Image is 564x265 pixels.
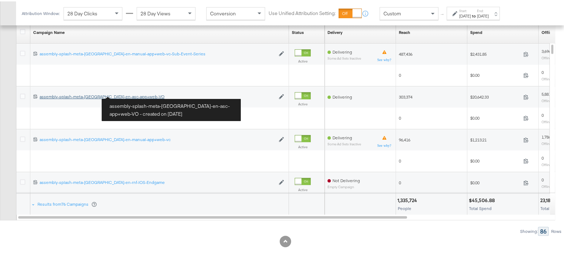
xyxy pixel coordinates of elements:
[32,192,98,214] div: Results from76 Campaigns
[477,12,489,17] div: [DATE]
[21,10,60,15] div: Attribution Window:
[141,9,171,15] span: 28 Day Views
[399,50,412,55] span: 487,436
[399,136,410,141] span: 96,416
[470,50,520,55] span: $2,431.85
[470,93,520,98] span: $20,642.33
[295,143,311,148] label: Active
[399,28,410,34] div: Reach
[292,28,304,34] a: Shows the current state of your Ad Campaign.
[295,100,311,105] label: Active
[399,71,401,76] span: 0
[295,57,311,62] label: Active
[67,9,97,15] span: 28 Day Clicks
[459,7,471,12] label: Start:
[332,176,360,182] span: Not Delivering
[327,141,361,145] sub: Some Ad Sets Inactive
[540,196,555,202] div: 23,187
[327,28,342,34] div: Delivery
[40,92,275,98] div: assembly-splash-meta-[GEOGRAPHIC_DATA]-en-asc-app+web-VO
[33,28,65,34] div: Campaign Name
[40,50,275,55] div: assembly-splash-meta-[GEOGRAPHIC_DATA]-en-manual-app+web-vc-Sub-Event-Series
[470,28,482,34] div: Spend
[542,183,563,187] sub: Offline Actions
[40,92,275,99] a: assembly-splash-meta-[GEOGRAPHIC_DATA]-en-asc-app+web-VO
[470,114,520,119] span: $0.00
[399,157,401,162] span: 0
[292,28,304,34] div: Status
[269,9,336,15] label: Use Unified Attribution Setting:
[470,71,520,76] span: $0.00
[327,184,360,187] sub: Empty Campaign
[469,196,497,202] div: $45,506.88
[399,28,410,34] a: The number of people your ad was served to.
[399,114,401,119] span: 0
[470,179,520,184] span: $0.00
[40,135,275,141] a: assembly-splash-meta-[GEOGRAPHIC_DATA]-en-manual-app+web-vc
[332,93,352,98] span: Delivering
[399,179,401,184] span: 0
[327,28,342,34] a: Reflects the ability of your Ad Campaign to achieve delivery based on ad states, schedule and bud...
[471,12,477,17] strong: to
[542,47,551,52] span: 3,696
[469,204,492,210] span: Total Spend
[397,196,419,202] div: 1,335,724
[210,9,236,15] span: Conversion
[542,154,544,159] span: 0
[470,28,482,34] a: The total amount spent to date.
[398,204,411,210] span: People
[542,75,563,80] sub: Offline Actions
[551,227,562,232] div: Rows
[332,134,352,139] span: Delivering
[542,68,544,74] span: 0
[542,90,551,95] span: 5,881
[37,200,97,206] div: Results from 76 Campaigns
[332,48,352,53] span: Delivering
[295,186,311,191] label: Active
[383,9,401,15] span: Custom
[520,227,538,232] div: Showing:
[542,54,563,59] sub: Offline Actions
[542,161,563,165] sub: Offline Actions
[470,157,520,162] span: $0.00
[542,111,544,116] span: 0
[33,28,65,34] a: Your campaign name.
[542,97,563,101] sub: Offline Actions
[542,140,563,144] sub: Offline Actions
[459,12,471,17] div: [DATE]
[477,7,489,12] label: End:
[540,204,549,210] span: Total
[327,55,361,59] sub: Some Ad Sets Inactive
[542,133,551,138] span: 1,786
[538,225,549,234] div: 86
[399,93,412,98] span: 303,374
[40,178,275,184] a: assembly-splash-meta-[GEOGRAPHIC_DATA]-en-rnf-IOS-Endgame
[40,50,275,56] a: assembly-splash-meta-[GEOGRAPHIC_DATA]-en-manual-app+web-vc-Sub-Event-Series
[470,136,520,141] span: $1,213.21
[439,12,446,15] span: ↑
[542,176,544,181] span: 0
[542,118,563,122] sub: Offline Actions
